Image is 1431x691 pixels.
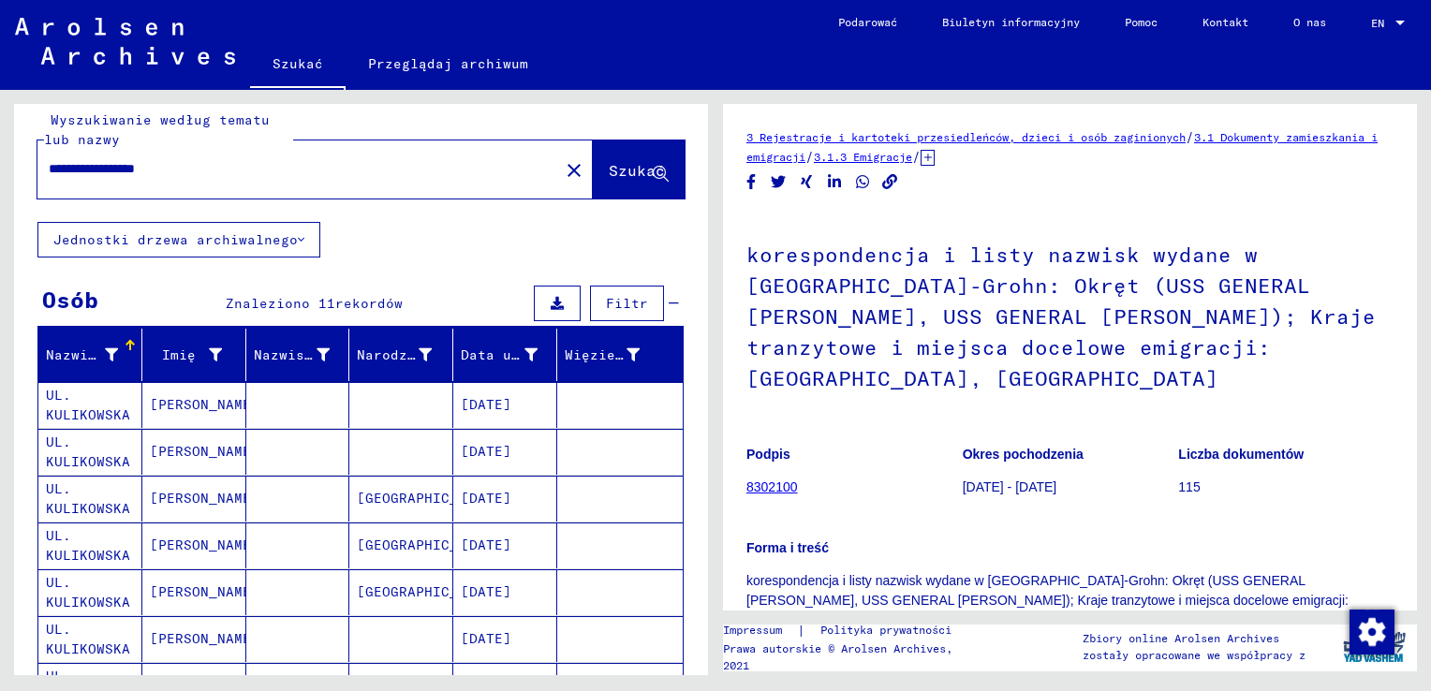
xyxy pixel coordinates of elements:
[1350,610,1394,654] img: Zustimmung ändern
[38,476,142,522] mat-cell: UL. KULIKOWSKA
[805,148,814,165] span: /
[1339,624,1409,670] img: yv_logo.png
[38,329,142,381] mat-header-cell: Nachname
[797,170,817,194] button: Udostępnij na Xing
[723,621,797,640] a: Impressum
[723,640,982,674] p: Prawa autorskie © Arolsen Archives, 2021
[557,329,683,381] mat-header-cell: Prisoner #
[226,295,335,312] span: Znaleziono 11
[254,340,354,370] div: Nazwisko panieńskie
[142,429,246,475] mat-cell: [PERSON_NAME]
[37,222,320,257] button: Jednostki drzewa archiwalnego
[142,616,246,662] mat-cell: [PERSON_NAME]
[825,170,845,194] button: Udostępnij na LinkedIn
[746,212,1394,418] h1: korespondencja i listy nazwisk wydane w [GEOGRAPHIC_DATA]-Grohn: Okręt (USS GENERAL [PERSON_NAME]...
[1083,630,1306,647] p: Zbiory online Arolsen Archives
[853,170,873,194] button: Udostępnij na WhatsApp
[814,150,912,164] a: 3.1.3 Emigracje
[250,41,346,90] a: Szukać
[797,621,805,640] font: |
[453,616,557,662] mat-cell: [DATE]
[42,283,98,316] div: Osób
[563,159,585,182] mat-icon: close
[461,346,579,363] font: Data urodzenia
[46,346,113,363] font: Nazwisko
[1186,128,1194,145] span: /
[46,340,141,370] div: Nazwisko
[38,522,142,568] mat-cell: UL. KULIKOWSKA
[565,346,641,363] font: Więzień #
[346,41,551,86] a: Przeglądaj archiwum
[38,382,142,428] mat-cell: UL. KULIKOWSKA
[746,540,829,555] b: Forma i treść
[453,569,557,615] mat-cell: [DATE]
[453,382,557,428] mat-cell: [DATE]
[1371,17,1392,30] span: EN
[246,329,350,381] mat-header-cell: Geburtsname
[142,522,246,568] mat-cell: [PERSON_NAME]
[1083,647,1306,664] p: zostały opracowane we współpracy z
[742,170,761,194] button: Udostępnij na Facebooku
[142,569,246,615] mat-cell: [PERSON_NAME]
[453,329,557,381] mat-header-cell: Geburtsdatum
[453,522,557,568] mat-cell: [DATE]
[555,151,593,188] button: Jasny
[357,340,455,370] div: Narodziny
[746,571,1394,630] p: korespondencja i listy nazwisk wydane w [GEOGRAPHIC_DATA]-Grohn: Okręt (USS GENERAL [PERSON_NAME]...
[142,382,246,428] mat-cell: [PERSON_NAME]
[162,346,196,363] font: Imię
[590,286,664,321] button: Filtr
[349,476,453,522] mat-cell: [GEOGRAPHIC_DATA]
[565,340,663,370] div: Więzień #
[38,569,142,615] mat-cell: UL. KULIKOWSKA
[38,616,142,662] mat-cell: UL. KULIKOWSKA
[349,569,453,615] mat-cell: [GEOGRAPHIC_DATA]
[1178,447,1304,462] b: Liczba dokumentów
[746,447,790,462] b: Podpis
[880,170,900,194] button: Kopiuj link
[769,170,789,194] button: Udostępnij na Twitterze
[1178,478,1394,497] p: 115
[963,447,1084,462] b: Okres pochodzenia
[963,478,1178,497] p: [DATE] - [DATE]
[453,476,557,522] mat-cell: [DATE]
[150,340,245,370] div: Imię
[38,429,142,475] mat-cell: UL. KULIKOWSKA
[606,295,648,312] span: Filtr
[53,231,298,248] font: Jednostki drzewa archiwalnego
[461,340,561,370] div: Data urodzenia
[453,429,557,475] mat-cell: [DATE]
[349,329,453,381] mat-header-cell: Geburt‏
[746,130,1186,144] a: 3 Rejestracje i kartoteki przesiedleńców, dzieci i osób zaginionych
[746,479,798,494] a: 8302100
[254,346,414,363] font: Nazwisko panieńskie
[335,295,403,312] span: rekordów
[912,148,921,165] span: /
[142,476,246,522] mat-cell: [PERSON_NAME]
[609,161,665,180] span: Szukać
[349,522,453,568] mat-cell: [GEOGRAPHIC_DATA]
[357,346,433,363] font: Narodziny
[805,621,974,640] a: Polityka prywatności
[44,111,270,148] mat-label: Wyszukiwanie według tematu lub nazwy
[142,329,246,381] mat-header-cell: Vorname
[15,18,235,65] img: Arolsen_neg.svg
[593,140,685,198] button: Szukać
